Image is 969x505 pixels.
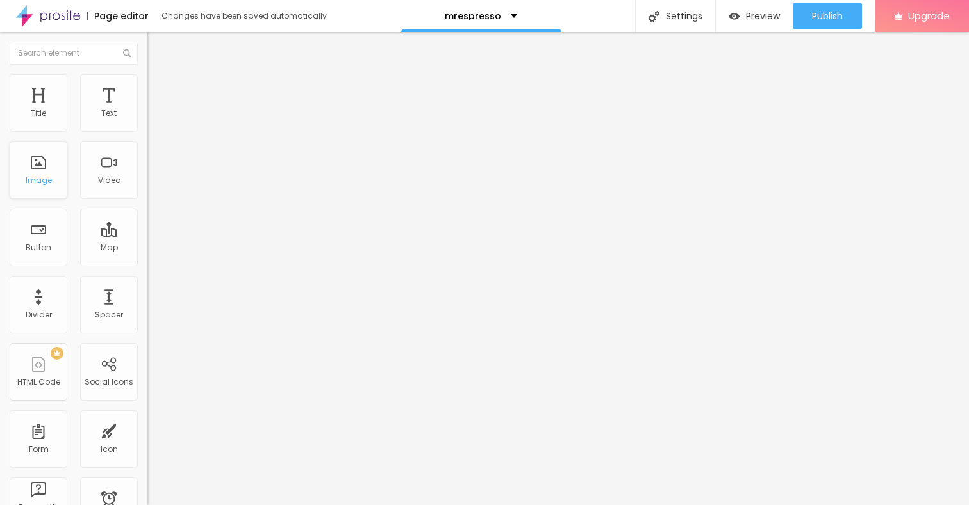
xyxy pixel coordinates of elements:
div: Image [26,176,52,185]
iframe: Editor [147,32,969,505]
div: HTML Code [17,378,60,387]
div: Page editor [87,12,149,20]
span: Upgrade [908,10,950,21]
div: Video [98,176,120,185]
div: Form [29,445,49,454]
img: view-1.svg [729,11,740,22]
div: Text [101,109,117,118]
div: Icon [101,445,118,454]
button: Publish [793,3,862,29]
img: Icone [123,49,131,57]
img: Icone [649,11,659,22]
span: Preview [746,11,780,21]
div: Social Icons [85,378,133,387]
button: Preview [716,3,793,29]
div: Spacer [95,310,123,319]
span: Publish [812,11,843,21]
div: Map [101,243,118,252]
div: Button [26,243,51,252]
div: Divider [26,310,52,319]
div: Changes have been saved automatically [161,12,327,20]
div: Title [31,109,46,118]
p: mrespresso [445,12,501,20]
input: Search element [10,42,138,65]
